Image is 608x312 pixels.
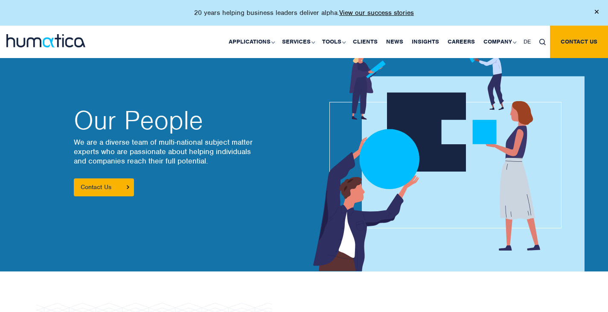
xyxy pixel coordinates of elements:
a: Company [479,26,519,58]
a: News [382,26,407,58]
a: Contact us [550,26,608,58]
a: DE [519,26,535,58]
a: Contact Us [74,178,134,196]
a: Insights [407,26,443,58]
a: Clients [349,26,382,58]
h2: Our People [74,108,296,133]
img: search_icon [539,39,546,45]
img: arrowicon [127,185,129,189]
a: Applications [224,26,278,58]
a: Tools [318,26,349,58]
img: logo [6,34,85,47]
span: DE [524,38,531,45]
p: 20 years helping business leaders deliver alpha. [194,9,414,17]
a: Careers [443,26,479,58]
img: about_banner1 [291,46,585,271]
a: Services [278,26,318,58]
p: We are a diverse team of multi-national subject matter experts who are passionate about helping i... [74,137,296,166]
a: View our success stories [339,9,414,17]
